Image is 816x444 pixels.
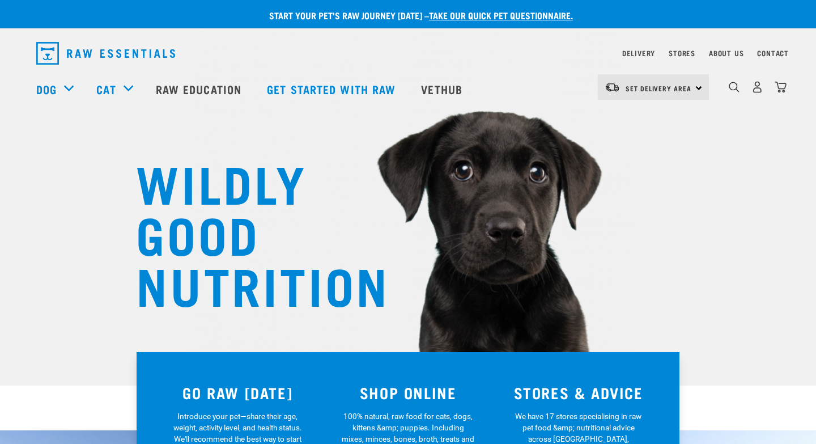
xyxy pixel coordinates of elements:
a: Cat [96,81,116,98]
span: Set Delivery Area [626,86,691,90]
h3: GO RAW [DATE] [159,384,316,401]
h1: WILDLY GOOD NUTRITION [136,156,363,309]
a: Get started with Raw [256,66,410,112]
img: van-moving.png [605,82,620,92]
img: home-icon-1@2x.png [729,82,739,92]
img: user.png [751,81,763,93]
img: home-icon@2x.png [775,81,787,93]
h3: STORES & ADVICE [500,384,657,401]
a: Delivery [622,51,655,55]
a: Stores [669,51,695,55]
h3: SHOP ONLINE [330,384,487,401]
a: Raw Education [144,66,256,112]
a: About Us [709,51,743,55]
a: Contact [757,51,789,55]
nav: dropdown navigation [27,37,789,69]
a: Vethub [410,66,477,112]
img: Raw Essentials Logo [36,42,175,65]
a: take our quick pet questionnaire. [429,12,573,18]
a: Dog [36,81,57,98]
